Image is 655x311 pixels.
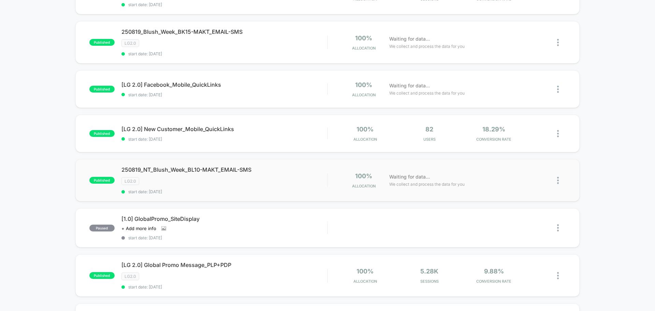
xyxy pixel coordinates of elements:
span: published [89,39,115,46]
span: start date: [DATE] [121,51,327,56]
span: published [89,86,115,93]
span: published [89,177,115,184]
span: 100% [356,126,374,133]
span: Sessions [399,279,460,284]
span: 100% [355,172,372,180]
span: CONVERSION RATE [463,137,524,142]
img: close [557,177,559,184]
img: close [557,272,559,279]
span: 9.88% [484,268,504,275]
span: start date: [DATE] [121,284,327,289]
span: 100% [355,81,372,88]
span: published [89,130,115,137]
span: [LG 2.0] New Customer_Mobile_QuickLinks [121,126,327,132]
span: 18.29% [482,126,505,133]
img: close [557,39,559,46]
span: Allocation [353,137,377,142]
span: LG2.0 [121,272,139,280]
span: 82 [425,126,433,133]
span: start date: [DATE] [121,137,327,142]
span: Allocation [352,93,376,97]
span: 100% [355,34,372,42]
span: Users [399,137,460,142]
span: 100% [356,268,374,275]
span: CONVERSION RATE [463,279,524,284]
span: published [89,272,115,279]
img: close [557,86,559,93]
span: We collect and process the data for you [389,90,465,96]
span: Waiting for data... [389,82,430,89]
img: close [557,130,559,137]
span: start date: [DATE] [121,2,327,7]
span: Allocation [352,184,376,188]
span: paused [89,225,115,231]
span: Allocation [352,46,376,51]
span: start date: [DATE] [121,235,327,240]
span: We collect and process the data for you [389,181,465,187]
span: 5.28k [420,268,438,275]
span: LG2.0 [121,177,139,185]
span: start date: [DATE] [121,92,327,97]
span: We collect and process the data for you [389,43,465,50]
span: [LG 2.0] Global Promo Message_PLP+PDP [121,261,327,268]
span: 250819_Blush_Week_BK15-MAKT_EMAIL-SMS [121,28,327,35]
span: [LG 2.0] Facebook_Mobile_QuickLinks [121,81,327,88]
span: start date: [DATE] [121,189,327,194]
span: + Add more info [121,226,156,231]
img: close [557,224,559,231]
span: 250819_NT_Blush_Week_BL10-MAKT_EMAIL-SMS [121,166,327,173]
span: Waiting for data... [389,35,430,43]
span: Allocation [353,279,377,284]
span: LG2.0 [121,39,139,47]
span: [1.0] GlobalPromo_SiteDisplay [121,215,327,222]
span: Waiting for data... [389,173,430,181]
